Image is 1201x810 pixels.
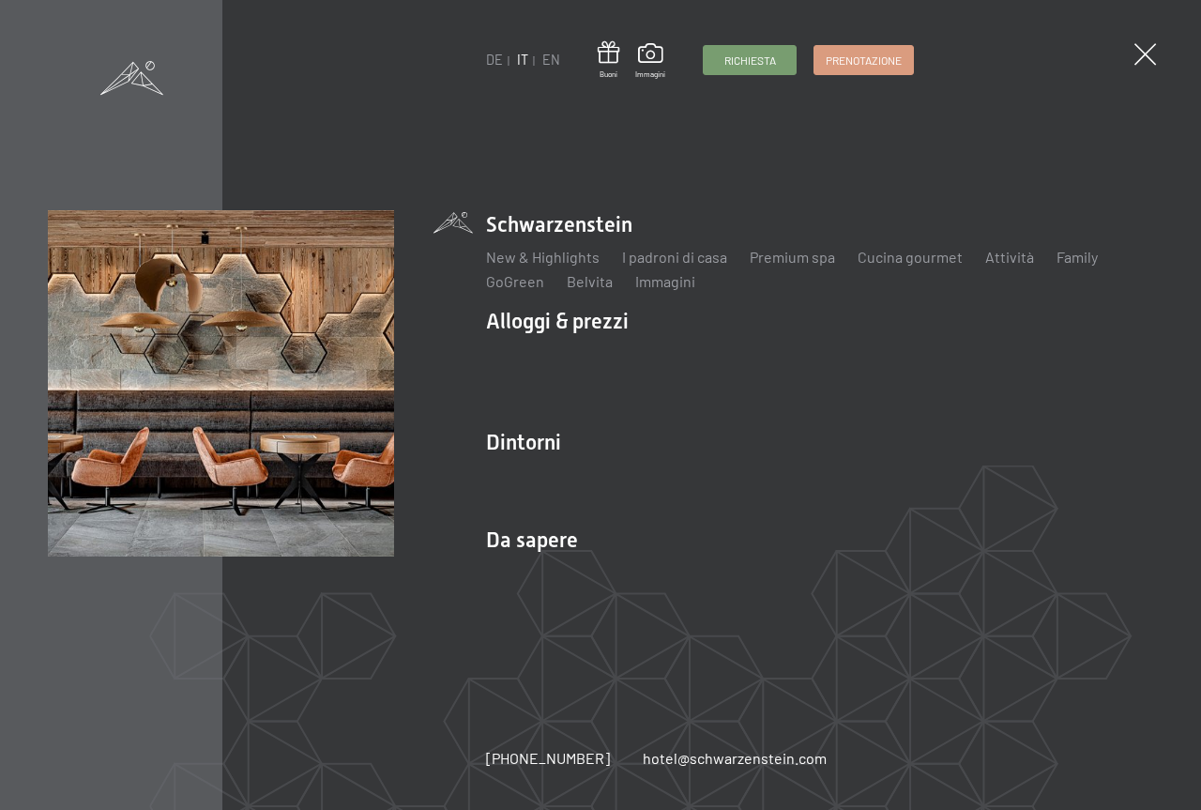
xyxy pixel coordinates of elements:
a: IT [517,52,528,68]
a: Prenotazione [814,46,913,74]
span: Prenotazione [826,53,902,69]
a: hotel@schwarzenstein.com [643,748,827,769]
span: Richiesta [724,53,776,69]
a: DE [486,52,503,68]
a: Premium spa [750,248,835,266]
span: Buoni [598,69,619,80]
span: Immagini [635,69,665,80]
a: Cucina gourmet [858,248,963,266]
a: Immagini [635,43,665,79]
a: GoGreen [486,272,544,290]
a: [PHONE_NUMBER] [486,748,610,769]
a: Family [1057,248,1098,266]
a: EN [542,52,560,68]
img: [Translate to Italienisch:] [48,210,394,557]
a: I padroni di casa [622,248,727,266]
a: Belvita [567,272,613,290]
a: Attività [985,248,1034,266]
a: Buoni [598,41,619,80]
a: Immagini [635,272,695,290]
a: Richiesta [704,46,796,74]
a: New & Highlights [486,248,600,266]
span: [PHONE_NUMBER] [486,749,610,767]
